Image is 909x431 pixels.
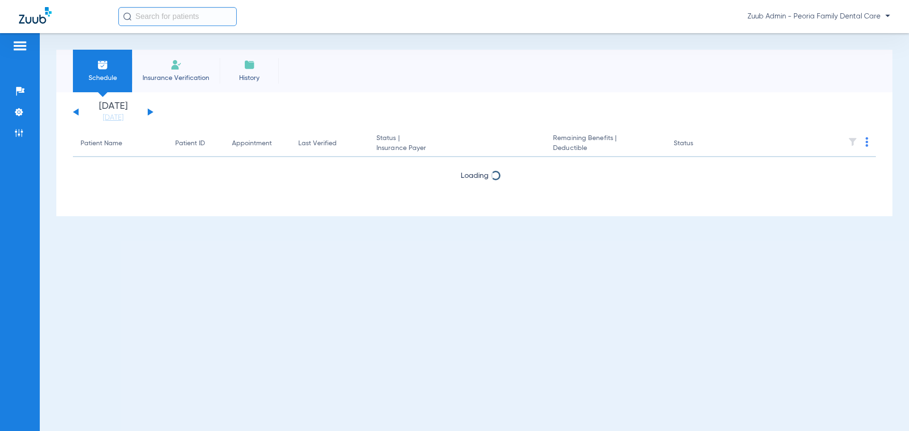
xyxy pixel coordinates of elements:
[80,139,122,149] div: Patient Name
[12,40,27,52] img: hamburger-icon
[175,139,217,149] div: Patient ID
[123,12,132,21] img: Search Icon
[244,59,255,70] img: History
[298,139,361,149] div: Last Verified
[118,7,237,26] input: Search for patients
[85,102,142,123] li: [DATE]
[170,59,182,70] img: Manual Insurance Verification
[369,131,545,157] th: Status |
[80,73,125,83] span: Schedule
[666,131,730,157] th: Status
[748,12,890,21] span: Zuub Admin - Peoria Family Dental Care
[865,137,868,147] img: group-dot-blue.svg
[80,139,160,149] div: Patient Name
[545,131,666,157] th: Remaining Benefits |
[376,143,538,153] span: Insurance Payer
[97,59,108,70] img: Schedule
[139,73,213,83] span: Insurance Verification
[19,7,52,24] img: Zuub Logo
[227,73,272,83] span: History
[232,139,272,149] div: Appointment
[848,137,857,147] img: filter.svg
[298,139,337,149] div: Last Verified
[461,172,489,180] span: Loading
[232,139,283,149] div: Appointment
[175,139,205,149] div: Patient ID
[553,143,658,153] span: Deductible
[85,113,142,123] a: [DATE]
